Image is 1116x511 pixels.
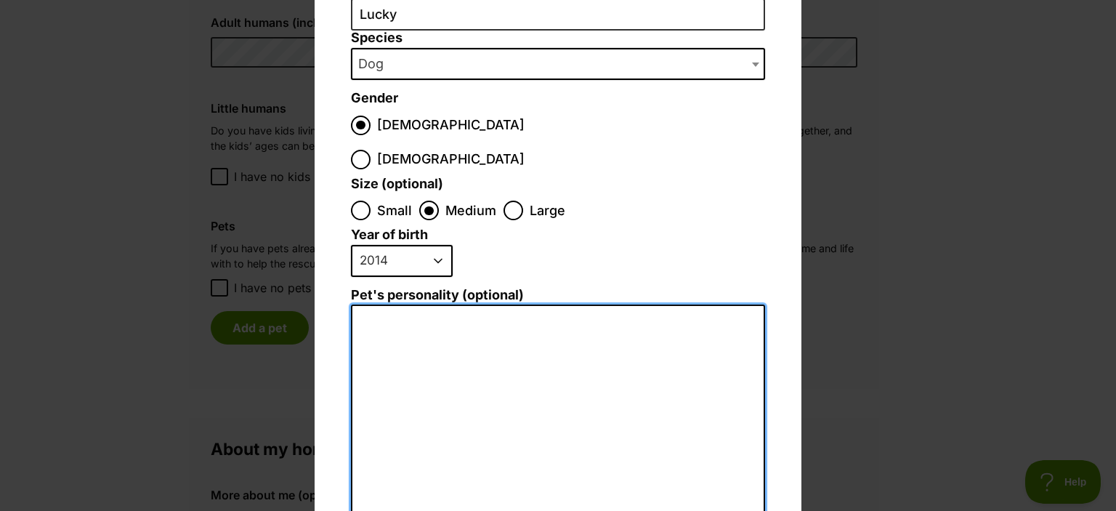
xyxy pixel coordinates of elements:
span: Dog [351,48,765,80]
label: Gender [351,91,398,106]
span: Dog [352,54,398,74]
label: Pet's personality (optional) [351,288,765,303]
label: Size (optional) [351,177,443,192]
span: [DEMOGRAPHIC_DATA] [377,116,525,135]
span: Large [530,201,565,220]
span: Medium [445,201,496,220]
label: Year of birth [351,228,428,243]
span: [DEMOGRAPHIC_DATA] [377,150,525,169]
span: Small [377,201,412,220]
label: Species [351,31,765,46]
